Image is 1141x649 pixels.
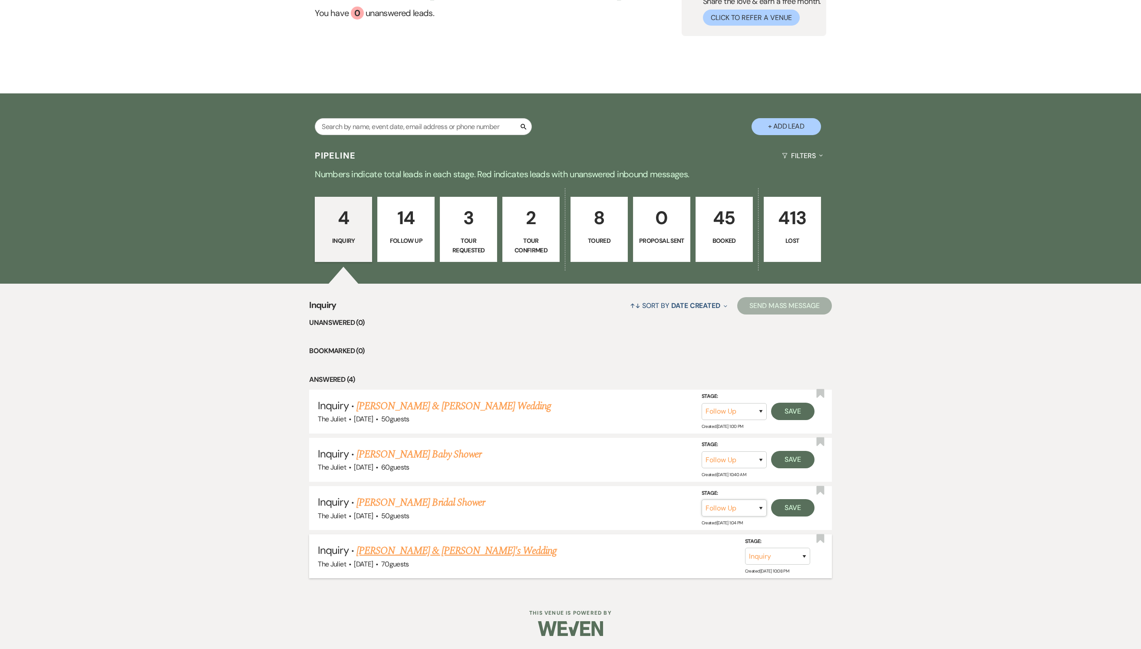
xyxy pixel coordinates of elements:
span: [DATE] [354,463,373,472]
span: [DATE] [354,414,373,424]
span: [DATE] [354,511,373,520]
span: Created: [DATE] 1:00 PM [702,424,743,429]
a: 4Inquiry [315,197,372,262]
button: Sort By Date Created [627,294,731,317]
label: Stage: [745,537,810,546]
p: 4 [320,203,366,232]
label: Stage: [702,392,767,401]
li: Answered (4) [309,374,831,385]
a: 0Proposal Sent [633,197,690,262]
span: 60 guests [381,463,409,472]
span: Created: [DATE] 1:04 PM [702,520,743,526]
li: Unanswered (0) [309,317,831,328]
img: Weven Logo [538,613,603,644]
p: 14 [383,203,429,232]
button: Click to Refer a Venue [703,10,800,26]
a: 3Tour Requested [440,197,497,262]
h3: Pipeline [315,149,356,162]
li: Bookmarked (0) [309,345,831,357]
span: Created: [DATE] 10:08 PM [745,568,789,574]
p: Lost [769,236,815,245]
p: Tour Confirmed [508,236,554,255]
span: ↑↓ [630,301,640,310]
p: Numbers indicate total leads in each stage. Red indicates leads with unanswered inbound messages. [258,167,883,181]
span: 50 guests [381,414,409,424]
button: + Add Lead [752,118,821,135]
span: Inquiry [318,495,348,509]
span: 50 guests [381,511,409,520]
a: 8Toured [570,197,628,262]
a: [PERSON_NAME] & [PERSON_NAME]'s Wedding [356,543,557,559]
a: [PERSON_NAME] Bridal Shower [356,495,485,510]
p: 0 [639,203,685,232]
span: Inquiry [318,447,348,460]
a: 45Booked [696,197,753,262]
a: 2Tour Confirmed [502,197,560,262]
p: Tour Requested [445,236,491,255]
p: 3 [445,203,491,232]
span: Inquiry [309,298,336,317]
a: 14Follow Up [377,197,435,262]
span: Inquiry [318,399,348,412]
button: Save [771,499,815,517]
p: Follow Up [383,236,429,245]
button: Filters [778,144,826,167]
p: 8 [576,203,622,232]
p: 45 [701,203,747,232]
a: [PERSON_NAME] & [PERSON_NAME] Wedding [356,398,551,414]
span: The Juliet [318,511,346,520]
span: The Juliet [318,414,346,424]
label: Stage: [702,440,767,450]
p: Toured [576,236,622,245]
p: 2 [508,203,554,232]
span: Created: [DATE] 10:40 AM [702,472,746,477]
button: Save [771,451,815,468]
a: [PERSON_NAME] Baby Shower [356,447,481,462]
button: Save [771,403,815,420]
a: 413Lost [764,197,821,262]
span: 70 guests [381,560,409,569]
p: Proposal Sent [639,236,685,245]
span: The Juliet [318,463,346,472]
p: 413 [769,203,815,232]
div: 0 [351,7,364,20]
input: Search by name, event date, email address or phone number [315,118,532,135]
span: The Juliet [318,560,346,569]
p: Booked [701,236,747,245]
label: Stage: [702,489,767,498]
button: Send Mass Message [737,297,832,315]
span: Inquiry [318,543,348,557]
p: Inquiry [320,236,366,245]
a: You have 0 unanswered leads. [315,7,630,20]
span: [DATE] [354,560,373,569]
span: Date Created [671,301,720,310]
